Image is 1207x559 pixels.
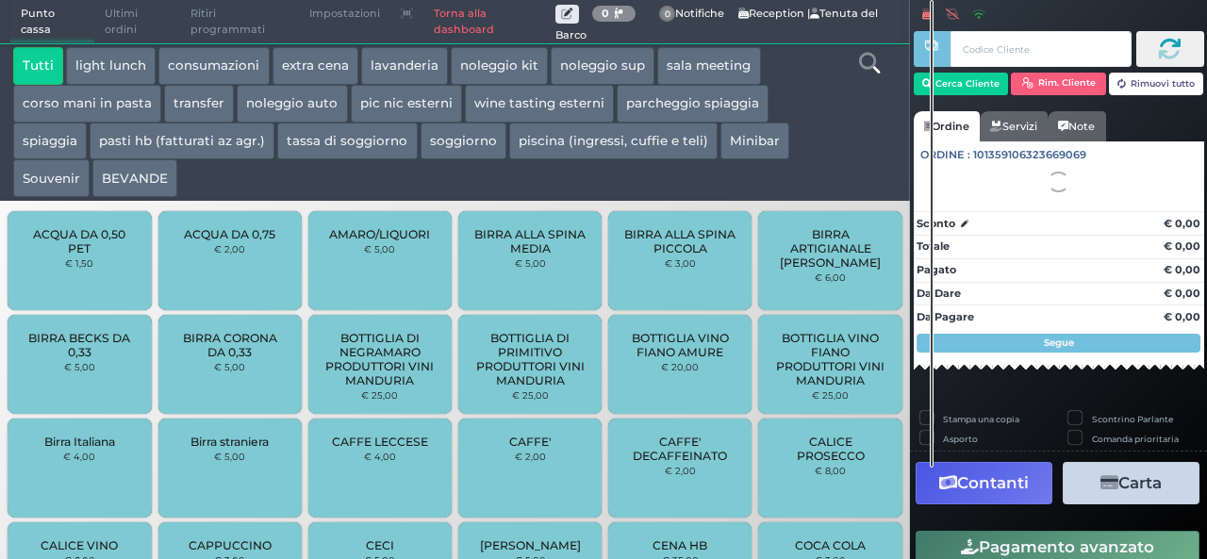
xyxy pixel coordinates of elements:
button: corso mani in pasta [13,85,161,123]
strong: Segue [1044,337,1074,349]
span: ACQUA DA 0,75 [184,227,275,241]
span: CAFFE LECCESE [332,435,428,449]
span: Ritiri programmati [180,1,299,43]
button: noleggio auto [237,85,347,123]
a: Ordine [914,111,980,141]
b: 0 [602,7,609,20]
span: CAFFE' [509,435,552,449]
button: consumazioni [158,47,269,85]
button: wine tasting esterni [465,85,614,123]
strong: Da Pagare [917,310,974,323]
small: € 25,00 [512,389,549,401]
button: tassa di soggiorno [277,123,417,160]
span: Ordine : [920,147,970,163]
button: Cerca Cliente [914,73,1009,95]
small: € 6,00 [815,271,846,283]
small: € 1,50 [65,257,93,269]
strong: Da Dare [917,287,961,300]
button: pic nic esterni [351,85,462,123]
span: BOTTIGLIA VINO FIANO AMURE [624,331,736,359]
button: pasti hb (fatturati az agr.) [90,123,274,160]
span: BIRRA CORONA DA 0,33 [174,331,286,359]
a: Servizi [980,111,1048,141]
label: Asporto [943,433,978,445]
button: Minibar [720,123,789,160]
span: BOTTIGLIA DI NEGRAMARO PRODUTTORI VINI MANDURIA [324,331,437,387]
small: € 20,00 [661,361,699,372]
small: € 5,00 [214,451,245,462]
small: € 5,00 [214,361,245,372]
span: BOTTIGLIA VINO FIANO PRODUTTORI VINI MANDURIA [774,331,886,387]
input: Codice Cliente [951,31,1131,67]
span: CAPPUCCINO [189,538,272,552]
span: Birra straniera [190,435,269,449]
span: BOTTIGLIA DI PRIMITIVO PRODUTTORI VINI MANDURIA [474,331,587,387]
span: BIRRA ALLA SPINA MEDIA [474,227,587,255]
button: piscina (ingressi, cuffie e teli) [509,123,718,160]
button: Contanti [916,462,1052,504]
small: € 5,00 [515,257,546,269]
small: € 25,00 [812,389,849,401]
span: CALICE VINO [41,538,118,552]
span: Birra Italiana [44,435,115,449]
button: Carta [1063,462,1199,504]
small: € 25,00 [361,389,398,401]
strong: Pagato [917,263,956,276]
span: CALICE PROSECCO [774,435,886,463]
strong: Sconto [917,216,955,232]
span: COCA COLA [795,538,866,552]
small: € 2,00 [665,465,696,476]
span: BIRRA ALLA SPINA PICCOLA [624,227,736,255]
small: € 8,00 [815,465,846,476]
span: BIRRA ARTIGIANALE [PERSON_NAME] [774,227,886,270]
small: € 2,00 [515,451,546,462]
button: parcheggio spiaggia [617,85,769,123]
button: sala meeting [657,47,760,85]
span: Punto cassa [10,1,95,43]
small: € 4,00 [63,451,95,462]
button: extra cena [273,47,358,85]
button: spiaggia [13,123,87,160]
button: BEVANDE [92,159,177,197]
a: Note [1048,111,1105,141]
button: light lunch [66,47,156,85]
a: Torna alla dashboard [423,1,554,43]
strong: € 0,00 [1164,239,1200,253]
button: soggiorno [421,123,506,160]
label: Scontrino Parlante [1092,413,1173,425]
strong: Totale [917,239,950,253]
strong: € 0,00 [1164,287,1200,300]
strong: € 0,00 [1164,310,1200,323]
small: € 3,00 [665,257,696,269]
span: CAFFE' DECAFFEINATO [624,435,736,463]
span: AMARO/LIQUORI [329,227,430,241]
span: 0 [659,6,676,23]
span: Ultimi ordini [94,1,180,43]
small: € 5,00 [364,243,395,255]
label: Comanda prioritaria [1092,433,1179,445]
span: ACQUA DA 0,50 PET [24,227,136,255]
button: transfer [164,85,234,123]
button: Tutti [13,47,63,85]
button: Souvenir [13,159,90,197]
span: CECI [366,538,394,552]
button: lavanderia [361,47,448,85]
button: Rim. Cliente [1011,73,1106,95]
small: € 2,00 [214,243,245,255]
button: noleggio sup [551,47,654,85]
label: Stampa una copia [943,413,1019,425]
span: Impostazioni [299,1,390,27]
span: CENA HB [653,538,707,552]
strong: € 0,00 [1164,263,1200,276]
span: 101359106323669069 [973,147,1086,163]
strong: € 0,00 [1164,217,1200,230]
button: noleggio kit [451,47,548,85]
small: € 5,00 [64,361,95,372]
button: Rimuovi tutto [1109,73,1204,95]
span: BIRRA BECKS DA 0,33 [24,331,136,359]
small: € 4,00 [364,451,396,462]
span: [PERSON_NAME] [480,538,581,552]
